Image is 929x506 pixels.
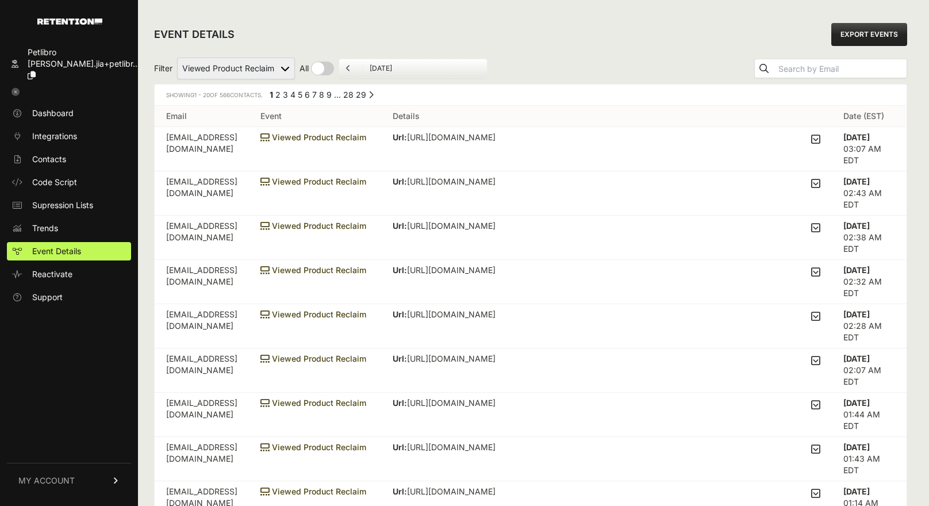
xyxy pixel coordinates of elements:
[319,90,324,99] a: Page 8
[832,393,907,437] td: 01:44 AM EDT
[327,90,332,99] a: Page 9
[267,89,374,103] div: Pagination
[831,23,907,46] a: EXPORT EVENTS
[260,221,366,231] span: Viewed Product Reclaim
[843,486,870,496] strong: [DATE]
[7,173,131,191] a: Code Script
[832,348,907,393] td: 02:07 AM EDT
[393,398,407,408] strong: Url:
[7,127,131,145] a: Integrations
[393,176,582,187] p: [URL][DOMAIN_NAME]
[356,90,366,99] a: Page 29
[275,90,281,99] a: Page 2
[260,309,366,319] span: Viewed Product Reclaim
[393,132,520,143] p: [URL][DOMAIN_NAME]
[32,131,77,142] span: Integrations
[393,486,533,497] p: [URL][DOMAIN_NAME]
[393,353,530,365] p: [URL][DOMAIN_NAME]
[393,177,407,186] strong: Url:
[32,269,72,280] span: Reactivate
[312,90,317,99] a: Page 7
[32,154,66,165] span: Contacts
[270,90,273,99] em: Page 1
[393,442,407,452] strong: Url:
[393,132,407,142] strong: Url:
[32,246,81,257] span: Event Details
[393,486,407,496] strong: Url:
[18,475,75,486] span: MY ACCOUNT
[32,292,63,303] span: Support
[194,91,210,98] span: 1 - 20
[218,91,263,98] span: Contacts.
[7,463,131,498] a: MY ACCOUNT
[7,265,131,283] a: Reactivate
[843,442,870,452] strong: [DATE]
[290,90,295,99] a: Page 4
[343,90,354,99] a: Page 28
[283,90,288,99] a: Page 3
[381,106,832,127] th: Details
[7,242,131,260] a: Event Details
[7,196,131,214] a: Supression Lists
[155,393,249,437] td: [EMAIL_ADDRESS][DOMAIN_NAME]
[393,309,650,320] p: [URL][DOMAIN_NAME]
[155,171,249,216] td: [EMAIL_ADDRESS][DOMAIN_NAME]
[32,223,58,234] span: Trends
[260,442,366,452] span: Viewed Product Reclaim
[843,398,870,408] strong: [DATE]
[260,398,366,408] span: Viewed Product Reclaim
[260,354,366,363] span: Viewed Product Reclaim
[155,348,249,393] td: [EMAIL_ADDRESS][DOMAIN_NAME]
[7,288,131,306] a: Support
[832,216,907,260] td: 02:38 AM EDT
[155,216,249,260] td: [EMAIL_ADDRESS][DOMAIN_NAME]
[154,26,235,43] h2: EVENT DETAILS
[220,91,230,98] span: 566
[832,127,907,171] td: 03:07 AM EDT
[393,221,407,231] strong: Url:
[843,177,870,186] strong: [DATE]
[177,57,295,79] select: Filter
[155,127,249,171] td: [EMAIL_ADDRESS][DOMAIN_NAME]
[843,265,870,275] strong: [DATE]
[393,265,407,275] strong: Url:
[832,260,907,304] td: 02:32 AM EDT
[843,309,870,319] strong: [DATE]
[776,61,907,77] input: Search by Email
[843,354,870,363] strong: [DATE]
[843,221,870,231] strong: [DATE]
[28,59,140,68] span: [PERSON_NAME].jia+petlibr...
[832,437,907,481] td: 01:43 AM EDT
[260,132,366,142] span: Viewed Product Reclaim
[260,177,366,186] span: Viewed Product Reclaim
[32,108,74,119] span: Dashboard
[155,260,249,304] td: [EMAIL_ADDRESS][DOMAIN_NAME]
[334,90,341,99] span: …
[832,171,907,216] td: 02:43 AM EDT
[7,150,131,168] a: Contacts
[7,43,131,85] a: Petlibro [PERSON_NAME].jia+petlibr...
[32,200,93,211] span: Supression Lists
[37,18,102,25] img: Retention.com
[832,106,907,127] th: Date (EST)
[393,442,520,453] p: [URL][DOMAIN_NAME]
[155,437,249,481] td: [EMAIL_ADDRESS][DOMAIN_NAME]
[166,89,263,101] div: Showing of
[393,309,407,319] strong: Url:
[393,397,520,409] p: [URL][DOMAIN_NAME]
[32,177,77,188] span: Code Script
[393,220,650,232] p: [URL][DOMAIN_NAME]
[155,304,249,348] td: [EMAIL_ADDRESS][DOMAIN_NAME]
[7,104,131,122] a: Dashboard
[260,265,366,275] span: Viewed Product Reclaim
[260,486,366,496] span: Viewed Product Reclaim
[832,304,907,348] td: 02:28 AM EDT
[155,106,249,127] th: Email
[393,354,407,363] strong: Url:
[249,106,381,127] th: Event
[28,47,140,58] div: Petlibro
[7,219,131,237] a: Trends
[843,132,870,142] strong: [DATE]
[154,63,172,74] span: Filter
[298,90,302,99] a: Page 5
